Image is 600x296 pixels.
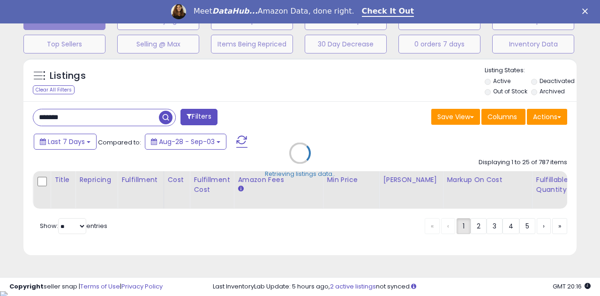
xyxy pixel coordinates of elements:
[117,35,199,53] button: Selling @ Max
[23,35,105,53] button: Top Sellers
[9,282,163,291] div: seller snap | |
[362,7,414,17] a: Check It Out
[330,282,376,291] a: 2 active listings
[212,7,258,15] i: DataHub...
[9,282,44,291] strong: Copyright
[194,7,354,16] div: Meet Amazon Data, done right.
[171,4,186,19] img: Profile image for Georgie
[121,282,163,291] a: Privacy Policy
[213,282,591,291] div: Last InventoryLab Update: 5 hours ago, not synced.
[305,35,387,53] button: 30 Day Decrease
[553,282,591,291] span: 2025-09-11 20:16 GMT
[265,169,335,178] div: Retrieving listings data..
[211,35,293,53] button: Items Being Repriced
[80,282,120,291] a: Terms of Use
[398,35,480,53] button: 0 orders 7 days
[492,35,574,53] button: Inventory Data
[582,8,592,14] div: Close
